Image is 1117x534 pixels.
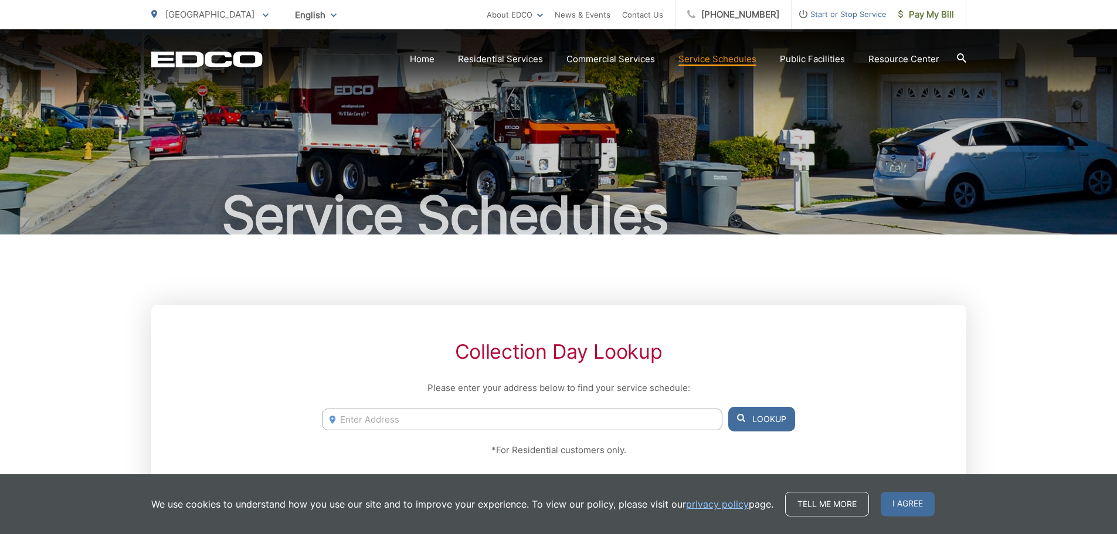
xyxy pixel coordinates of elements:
[458,52,543,66] a: Residential Services
[151,186,966,245] h1: Service Schedules
[286,5,345,25] span: English
[487,8,543,22] a: About EDCO
[686,497,749,511] a: privacy policy
[322,409,722,430] input: Enter Address
[881,492,935,516] span: I agree
[780,52,845,66] a: Public Facilities
[322,381,795,395] p: Please enter your address below to find your service schedule:
[785,492,869,516] a: Tell me more
[322,443,795,457] p: *For Residential customers only.
[322,340,795,363] h2: Collection Day Lookup
[555,8,610,22] a: News & Events
[868,52,939,66] a: Resource Center
[622,8,663,22] a: Contact Us
[151,51,263,67] a: EDCD logo. Return to the homepage.
[566,52,655,66] a: Commercial Services
[165,9,254,20] span: [GEOGRAPHIC_DATA]
[678,52,756,66] a: Service Schedules
[898,8,954,22] span: Pay My Bill
[151,497,773,511] p: We use cookies to understand how you use our site and to improve your experience. To view our pol...
[728,407,795,431] button: Lookup
[410,52,434,66] a: Home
